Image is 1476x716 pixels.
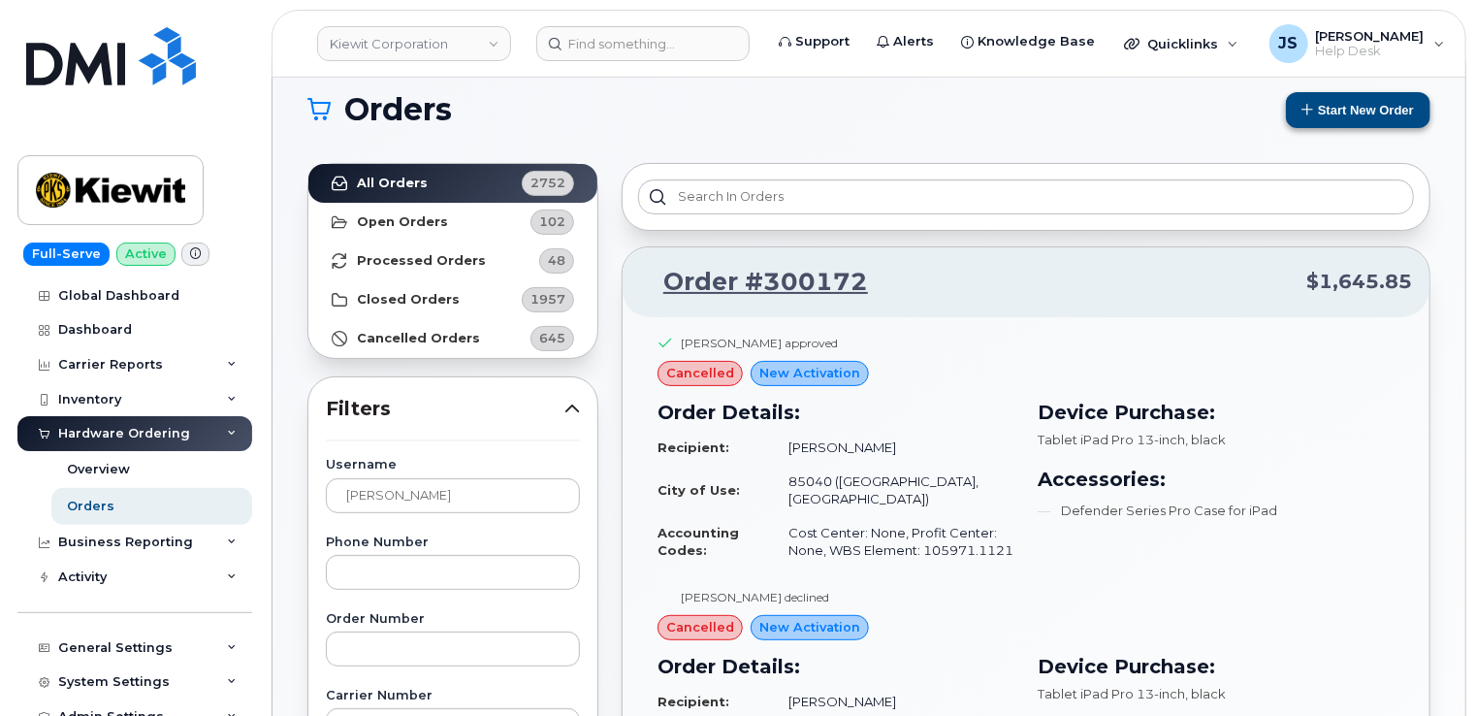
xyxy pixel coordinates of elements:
[536,26,750,61] input: Find something...
[326,537,580,549] label: Phone Number
[658,525,739,559] strong: Accounting Codes:
[658,652,1014,681] h3: Order Details:
[1038,465,1395,494] h3: Accessories:
[326,613,580,626] label: Order Number
[1392,632,1461,701] iframe: Messenger Launcher
[1038,652,1395,681] h3: Device Purchase:
[530,174,565,192] span: 2752
[1038,502,1395,520] li: Defender Series Pro Case for iPad
[308,280,597,319] a: Closed Orders1957
[530,290,565,309] span: 1957
[666,364,734,382] span: cancelled
[640,265,868,300] a: Order #300172
[666,618,734,636] span: cancelled
[308,319,597,358] a: Cancelled Orders645
[771,516,1014,568] td: Cost Center: None, Profit Center: None, WBS Element: 105971.1121
[1038,686,1185,701] span: Tablet iPad Pro 13-inch
[548,251,565,270] span: 48
[638,179,1414,214] input: Search in orders
[771,465,1014,516] td: 85040 ([GEOGRAPHIC_DATA], [GEOGRAPHIC_DATA])
[658,694,729,709] strong: Recipient:
[357,214,448,230] strong: Open Orders
[1306,268,1412,296] span: $1,645.85
[1038,398,1395,427] h3: Device Purchase:
[1110,24,1252,63] div: Quicklinks
[357,331,480,346] strong: Cancelled Orders
[539,329,565,347] span: 645
[658,398,1014,427] h3: Order Details:
[308,164,597,203] a: All Orders2752
[326,395,564,423] span: Filters
[658,439,729,455] strong: Recipient:
[681,589,829,605] div: [PERSON_NAME] declined
[1038,432,1185,447] span: Tablet iPad Pro 13-inch
[357,292,460,308] strong: Closed Orders
[357,253,486,269] strong: Processed Orders
[1256,24,1459,63] div: Jacob Shepherd
[681,335,838,351] div: [PERSON_NAME] approved
[759,364,860,382] span: New Activation
[1185,432,1226,447] span: , black
[357,176,428,191] strong: All Orders
[326,690,580,702] label: Carrier Number
[771,431,1014,465] td: [PERSON_NAME]
[308,242,597,280] a: Processed Orders48
[317,26,511,61] a: Kiewit Corporation
[1316,44,1425,59] span: Help Desk
[539,212,565,231] span: 102
[759,618,860,636] span: New Activation
[326,459,580,472] label: Username
[658,482,740,498] strong: City of Use:
[344,95,452,124] span: Orders
[1286,92,1430,128] button: Start New Order
[1185,686,1226,701] span: , black
[308,203,597,242] a: Open Orders102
